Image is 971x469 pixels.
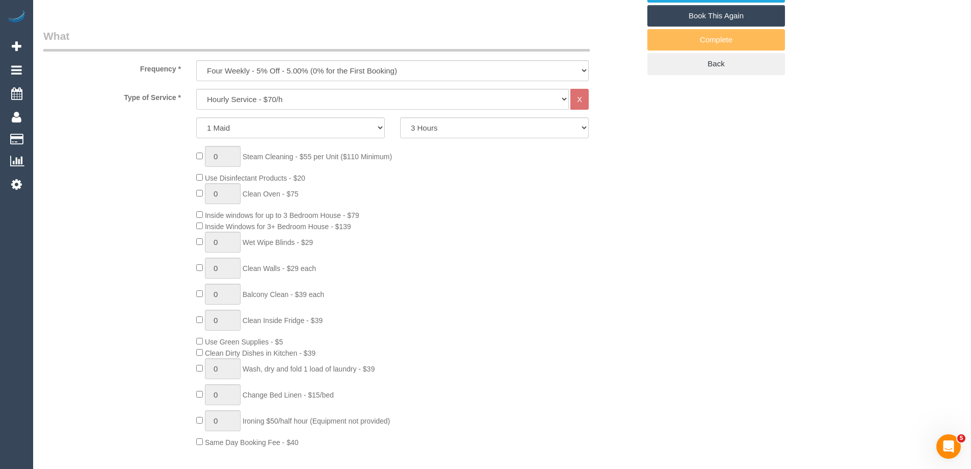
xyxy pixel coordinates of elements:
[957,434,965,442] span: 5
[243,417,390,425] span: Ironing $50/half hour (Equipment not provided)
[243,190,299,198] span: Clean Oven - $75
[6,10,27,24] img: Automaid Logo
[243,153,392,161] span: Steam Cleaning - $55 per Unit ($110 Minimum)
[205,438,299,447] span: Same Day Booking Fee - $40
[205,174,305,182] span: Use Disinfectant Products - $20
[243,264,316,273] span: Clean Walls - $29 each
[647,53,785,75] a: Back
[205,349,316,357] span: Clean Dirty Dishes in Kitchen - $39
[205,223,351,231] span: Inside Windows for 3+ Bedroom House - $139
[36,89,189,103] label: Type of Service *
[243,290,324,299] span: Balcony Clean - $39 each
[647,5,785,27] a: Book This Again
[205,338,283,346] span: Use Green Supplies - $5
[243,365,375,373] span: Wash, dry and fold 1 load of laundry - $39
[243,391,334,399] span: Change Bed Linen - $15/bed
[243,316,323,325] span: Clean Inside Fridge - $39
[243,238,313,246] span: Wet Wipe Blinds - $29
[43,29,590,52] legend: What
[205,211,359,219] span: Inside windows for up to 3 Bedroom House - $79
[36,60,189,74] label: Frequency *
[936,434,961,459] iframe: Intercom live chat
